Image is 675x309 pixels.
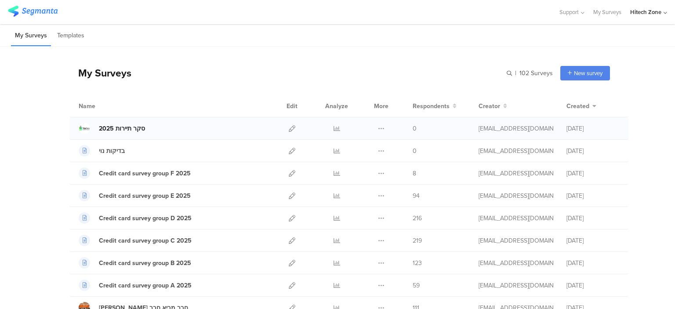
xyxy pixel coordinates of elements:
a: Credit card survey group F 2025 [79,167,191,179]
div: Credit card survey group C 2025 [99,236,192,245]
div: miri.gz@htzone.co.il [479,191,553,200]
div: [DATE] [566,169,619,178]
div: miri.gz@htzone.co.il [479,146,553,156]
span: Creator [479,102,500,111]
a: Credit card survey group B 2025 [79,257,191,269]
button: Creator [479,102,507,111]
span: 102 Surveys [519,69,553,78]
div: [DATE] [566,258,619,268]
span: New survey [574,69,602,77]
div: miri.gz@htzone.co.il [479,281,553,290]
div: Analyze [323,95,350,117]
a: Credit card survey group A 2025 [79,280,192,291]
div: בדיקות נוי [99,146,125,156]
a: Credit card survey group C 2025 [79,235,192,246]
li: My Surveys [11,25,51,46]
div: miri.gz@htzone.co.il [479,214,553,223]
a: בדיקות נוי [79,145,125,156]
span: 216 [413,214,422,223]
div: miri.gz@htzone.co.il [479,258,553,268]
span: 0 [413,146,417,156]
div: Edit [283,95,301,117]
div: [DATE] [566,281,619,290]
span: 219 [413,236,422,245]
div: miri.gz@htzone.co.il [479,236,553,245]
div: miri.gz@htzone.co.il [479,169,553,178]
span: Support [559,8,579,16]
div: Credit card survey group F 2025 [99,169,191,178]
img: segmanta logo [8,6,58,17]
div: Credit card survey group D 2025 [99,214,192,223]
span: 123 [413,258,422,268]
div: My Surveys [69,65,131,80]
div: סקר תיירות 2025 [99,124,145,133]
a: סקר תיירות 2025 [79,123,145,134]
div: Name [79,102,131,111]
div: Credit card survey group A 2025 [99,281,192,290]
div: More [372,95,391,117]
div: [DATE] [566,191,619,200]
a: Credit card survey group E 2025 [79,190,191,201]
li: Templates [53,25,88,46]
a: Credit card survey group D 2025 [79,212,192,224]
span: 0 [413,124,417,133]
span: Created [566,102,589,111]
span: 8 [413,169,416,178]
div: [DATE] [566,236,619,245]
span: 59 [413,281,420,290]
button: Respondents [413,102,457,111]
div: [DATE] [566,214,619,223]
div: [DATE] [566,124,619,133]
div: [DATE] [566,146,619,156]
span: | [514,69,518,78]
div: Credit card survey group B 2025 [99,258,191,268]
span: Respondents [413,102,450,111]
span: 94 [413,191,420,200]
div: Hitech Zone [630,8,661,16]
button: Created [566,102,596,111]
div: Credit card survey group E 2025 [99,191,191,200]
div: miri.gz@htzone.co.il [479,124,553,133]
